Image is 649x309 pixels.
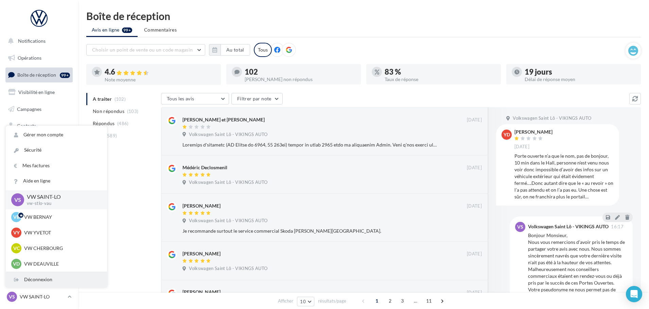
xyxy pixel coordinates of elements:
span: Afficher [278,298,293,304]
span: 1 [371,295,382,306]
span: Contacts [17,123,36,129]
div: Volkswagen Saint Lô - VIKINGS AUTO [528,224,609,229]
div: Loremips d'sitametc (AD Elitse do 6964, 55 263ei) tempor in utlab 2965 etdo ma aliquaenim Admin. ... [182,141,438,148]
div: 83 % [385,68,495,76]
a: Sécurité [6,142,107,158]
p: VW SAINT-LO [20,293,65,300]
span: 16:17 [611,225,624,229]
span: Boîte de réception [17,72,56,78]
div: [PERSON_NAME] [514,130,552,134]
a: Boîte de réception99+ [4,67,74,82]
button: Au total [221,44,250,56]
span: Choisir un point de vente ou un code magasin [92,47,193,53]
a: Campagnes [4,102,74,116]
a: VS VW SAINT-LO [5,290,73,303]
div: [PERSON_NAME] [182,289,221,295]
a: Médiathèque [4,136,74,150]
button: Au total [209,44,250,56]
div: Note moyenne [105,77,215,82]
span: Volkswagen Saint Lô - VIKINGS AUTO [189,179,267,186]
span: Volkswagen Saint Lô - VIKINGS AUTO [189,218,267,224]
span: 10 [300,299,306,304]
span: VB [13,214,20,220]
button: 10 [297,297,314,306]
a: Campagnes DataOnDemand [4,192,74,212]
a: Visibilité en ligne [4,85,74,99]
button: Choisir un point de vente ou un code magasin [86,44,205,56]
span: VY [13,229,20,236]
p: VW YVETOT [24,229,99,236]
a: Aide en ligne [6,173,107,189]
div: Je recommande surtout le service commercial Skoda [PERSON_NAME][GEOGRAPHIC_DATA]. [182,228,438,234]
p: VW BERNAY [24,214,99,220]
div: Tous [254,43,272,57]
span: [DATE] [467,165,482,171]
div: Délai de réponse moyen [525,77,635,82]
span: Campagnes [17,106,41,112]
div: [PERSON_NAME] [182,202,221,209]
span: (486) [117,121,129,126]
span: 3 [397,295,408,306]
div: 99+ [60,73,70,78]
div: [PERSON_NAME] non répondus [245,77,355,82]
span: Volkswagen Saint Lô - VIKINGS AUTO [513,115,591,121]
div: Taux de réponse [385,77,495,82]
span: [DATE] [467,290,482,296]
span: Volkswagen Saint Lô - VIKINGS AUTO [189,132,267,138]
p: VW CHERBOURG [24,245,99,252]
span: VD [13,260,20,267]
span: VS [9,293,15,300]
span: 11 [423,295,435,306]
div: 4.6 [105,68,215,76]
a: Opérations [4,51,74,65]
span: [DATE] [467,203,482,209]
a: Calendrier [4,153,74,167]
div: 19 jours [525,68,635,76]
div: [PERSON_NAME] et [PERSON_NAME] [182,116,265,123]
button: Filtrer par note [231,93,283,104]
div: 102 [245,68,355,76]
span: [DATE] [467,251,482,257]
div: Déconnexion [6,272,107,287]
span: Volkswagen Saint Lô - VIKINGS AUTO [189,266,267,272]
span: VC [13,245,20,252]
div: [PERSON_NAME] [182,250,221,257]
a: Mes factures [6,158,107,173]
span: Répondus [93,120,115,127]
span: 2 [385,295,396,306]
span: (589) [106,133,117,138]
span: Tous les avis [167,96,194,101]
button: Notifications [4,34,71,48]
div: Open Intercom Messenger [626,286,642,302]
p: VW SAINT-LO [27,193,96,201]
p: vw-stlo-vau [27,200,96,207]
span: [DATE] [514,144,529,150]
span: VS [517,224,523,230]
span: résultats/page [318,298,346,304]
button: Tous les avis [161,93,229,104]
div: Médéric Declosmenil [182,164,227,171]
p: VW DEAUVILLE [24,260,99,267]
span: YD [504,131,510,138]
span: Commentaires [144,26,177,33]
span: Visibilité en ligne [18,89,55,95]
span: ... [410,295,421,306]
span: [DATE] [467,117,482,123]
a: Contacts [4,119,74,133]
span: Non répondus [93,108,124,115]
span: Opérations [18,55,41,61]
div: Boîte de réception [86,11,641,21]
span: VS [14,196,21,204]
a: Gérer mon compte [6,127,107,142]
span: Notifications [18,38,46,44]
a: PLV et print personnalisable [4,169,74,189]
span: (103) [127,109,139,114]
div: Porte ouverte n’a que le nom, pas de bonjour, 10 min dans le Hall, personne n’est venu nous voir ... [514,153,614,200]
